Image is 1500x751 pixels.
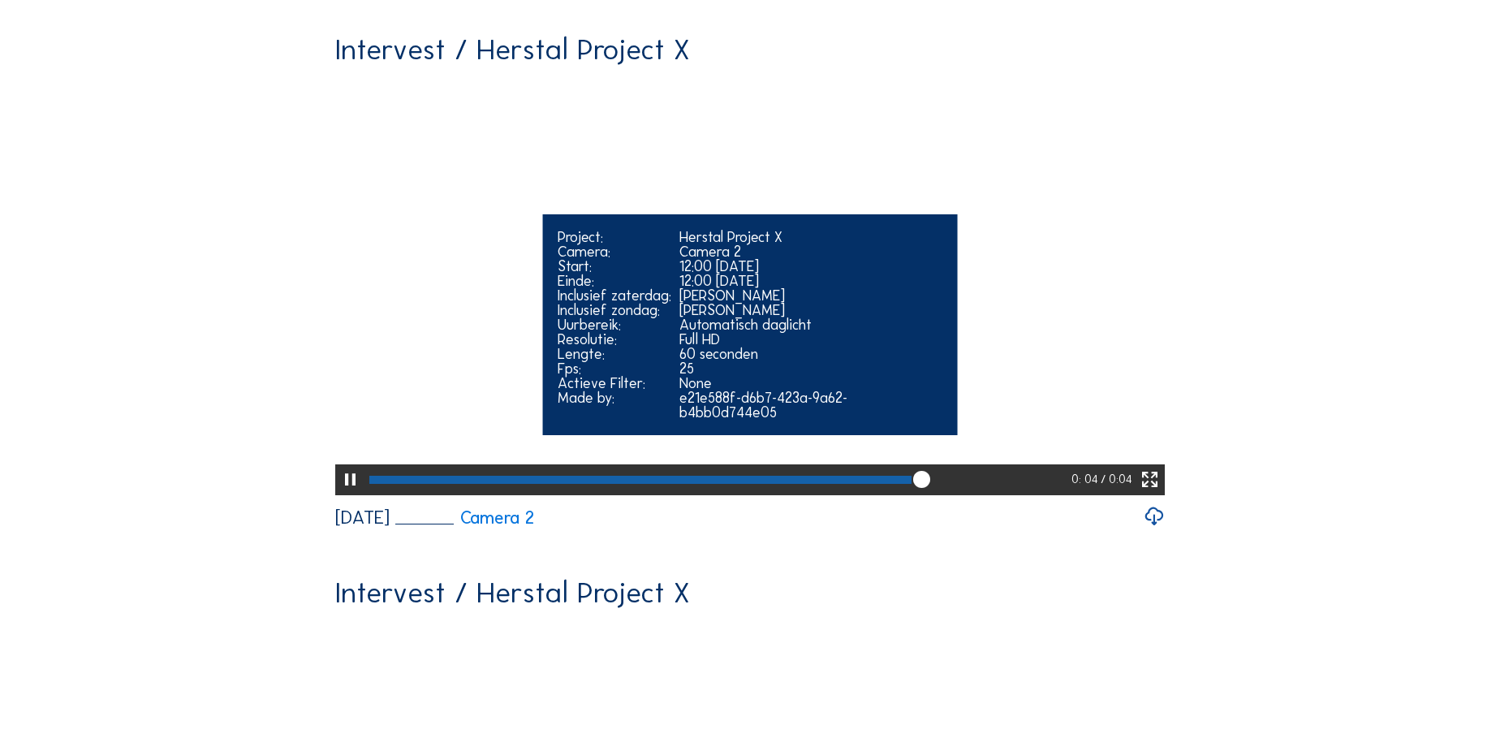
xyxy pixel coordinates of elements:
div: 12:00 [DATE] [679,259,942,274]
div: None [679,376,942,391]
div: Start: [558,259,671,274]
video: Your browser does not support the video tag. [335,78,1165,493]
div: Fps: [558,361,671,376]
div: Inclusief zondag: [558,303,671,317]
div: 0: 04 [1071,464,1101,494]
div: Einde: [558,274,671,288]
div: Intervest / Herstal Project X [335,35,690,64]
div: 60 seconden [679,347,942,361]
div: Uurbereik: [558,317,671,332]
div: Resolutie: [558,332,671,347]
div: Project: [558,230,671,244]
div: / 0:04 [1101,464,1132,494]
div: Lengte: [558,347,671,361]
div: [PERSON_NAME] [679,303,942,317]
div: Made by: [558,391,671,405]
div: e21e588f-d6b7-423a-9a62-b4bb0d744e05 [679,391,942,420]
div: Automatisch daglicht [679,317,942,332]
a: Camera 2 [395,509,533,527]
div: 25 [679,361,942,376]
div: Actieve Filter: [558,376,671,391]
div: [PERSON_NAME] [679,288,942,303]
div: [DATE] [335,508,390,527]
div: Full HD [679,332,942,347]
div: Camera: [558,244,671,259]
div: Camera 2 [679,244,942,259]
div: Inclusief zaterdag: [558,288,671,303]
div: Intervest / Herstal Project X [335,578,690,607]
div: Herstal Project X [679,230,942,244]
div: 12:00 [DATE] [679,274,942,288]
